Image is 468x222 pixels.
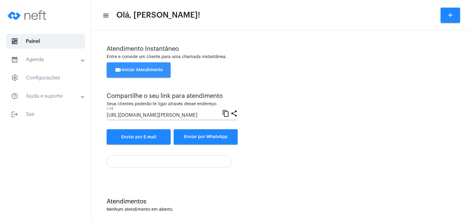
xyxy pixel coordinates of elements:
[107,198,453,205] div: Atendimentos
[11,111,18,118] mat-icon: sidenav icon
[107,55,453,59] div: Entre e convide um cliente para uma chamada instantânea.
[11,38,18,45] span: sidenav icon
[116,10,200,20] span: Olá, [PERSON_NAME]!
[4,89,91,103] mat-expansion-panel-header: sidenav iconAjuda e suporte
[107,62,171,78] button: Iniciar Atendimento
[447,12,454,19] mat-icon: add
[11,92,18,100] mat-icon: sidenav icon
[115,68,163,72] span: Iniciar Atendimento
[121,135,156,139] span: Enviar por E-mail
[222,109,229,117] mat-icon: content_copy
[11,56,81,63] mat-panel-title: Agenda
[6,107,85,122] span: Sair
[174,129,238,144] button: Enviar por WhatsApp
[107,46,453,52] div: Atendimento Instantâneo
[107,207,453,212] div: Nenhum atendimento em aberto.
[6,71,85,85] span: Configurações
[11,74,18,82] span: sidenav icon
[115,66,122,74] mat-icon: videocam
[11,56,18,63] mat-icon: sidenav icon
[102,12,108,19] mat-icon: sidenav icon
[107,129,171,144] a: Enviar por E-mail
[11,92,81,100] mat-panel-title: Ajuda e suporte
[4,52,91,67] mat-expansion-panel-header: sidenav iconAgenda
[6,34,85,49] span: Painel
[184,135,228,139] span: Enviar por WhatsApp
[5,3,51,27] img: logo-neft-novo-2.png
[107,93,238,99] div: Compartilhe o seu link para atendimento
[230,109,238,117] mat-icon: share
[107,102,238,106] div: Seus clientes poderão te ligar através desse endereço.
